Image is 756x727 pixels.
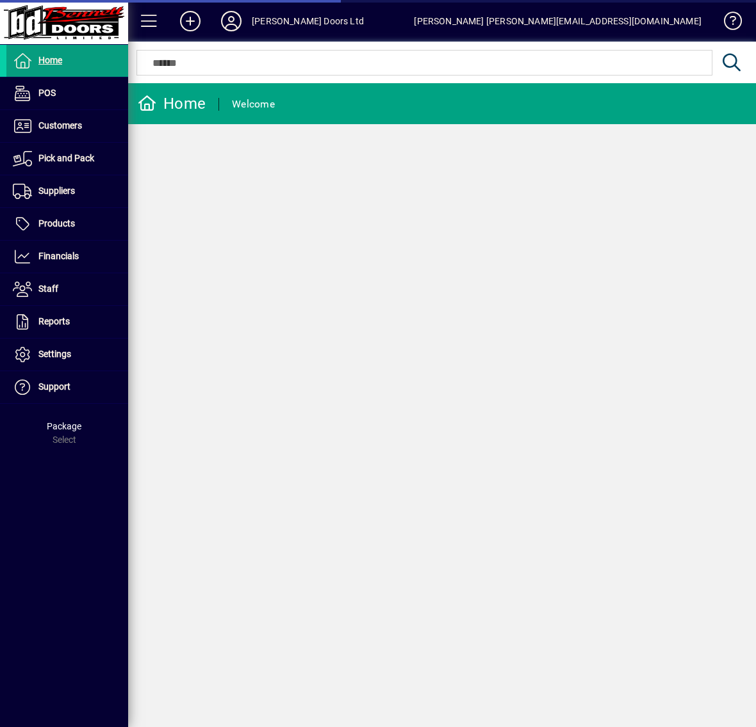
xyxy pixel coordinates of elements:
[38,153,94,163] span: Pick and Pack
[232,94,275,115] div: Welcome
[6,77,128,109] a: POS
[38,284,58,294] span: Staff
[6,110,128,142] a: Customers
[38,316,70,326] span: Reports
[6,273,128,305] a: Staff
[38,218,75,228] span: Products
[252,11,364,31] div: [PERSON_NAME] Doors Ltd
[714,3,740,44] a: Knowledge Base
[47,421,81,431] span: Package
[6,371,128,403] a: Support
[38,251,79,261] span: Financials
[6,339,128,371] a: Settings
[38,55,62,65] span: Home
[6,175,128,207] a: Suppliers
[6,241,128,273] a: Financials
[170,10,211,33] button: Add
[138,93,206,114] div: Home
[38,349,71,359] span: Settings
[6,306,128,338] a: Reports
[6,208,128,240] a: Products
[38,120,82,131] span: Customers
[414,11,702,31] div: [PERSON_NAME] [PERSON_NAME][EMAIL_ADDRESS][DOMAIN_NAME]
[6,143,128,175] a: Pick and Pack
[38,186,75,196] span: Suppliers
[38,88,56,98] span: POS
[211,10,252,33] button: Profile
[38,381,70,392] span: Support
